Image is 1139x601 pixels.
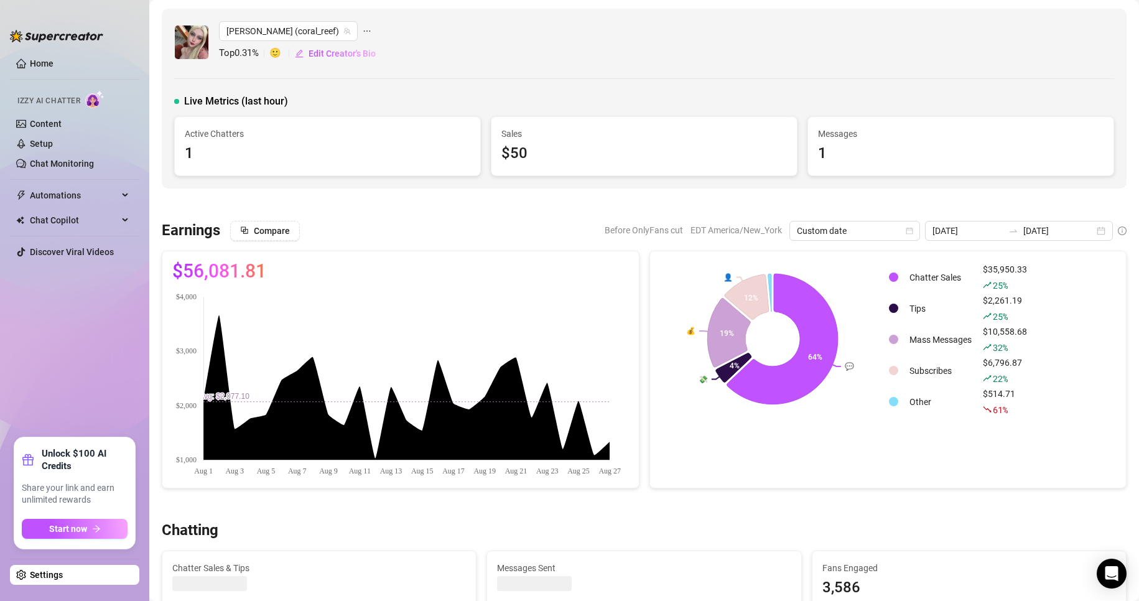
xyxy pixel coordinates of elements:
[822,576,1116,600] div: 3,586
[294,44,376,63] button: Edit Creator's Bio
[226,22,350,40] span: Anna (coral_reef)
[363,21,371,41] span: ellipsis
[983,343,992,352] span: rise
[501,127,787,141] span: Sales
[904,325,977,355] td: Mass Messages
[172,261,266,281] span: $56,081.81
[295,49,304,58] span: edit
[230,221,300,241] button: Compare
[698,375,707,384] text: 💸
[983,356,1027,386] div: $6,796.87
[22,482,128,506] span: Share your link and earn unlimited rewards
[1023,224,1094,238] input: End date
[605,221,683,240] span: Before OnlyFans cut
[16,216,24,225] img: Chat Copilot
[686,326,695,335] text: 💰
[845,361,854,371] text: 💬
[240,226,249,235] span: block
[993,404,1007,416] span: 61 %
[10,30,103,42] img: logo-BBDzfeDw.svg
[162,521,218,541] h3: Chatting
[818,142,1104,165] div: 1
[904,294,977,324] td: Tips
[993,373,1007,384] span: 22 %
[30,247,114,257] a: Discover Viral Videos
[172,561,466,575] span: Chatter Sales & Tips
[30,159,94,169] a: Chat Monitoring
[219,46,269,61] span: Top 0.31 %
[175,26,208,59] img: Anna
[162,221,220,241] h3: Earnings
[30,139,53,149] a: Setup
[993,342,1007,353] span: 32 %
[993,310,1007,322] span: 25 %
[983,374,992,383] span: rise
[269,46,294,61] span: 🙂
[983,325,1027,355] div: $10,558.68
[797,221,913,240] span: Custom date
[690,221,782,240] span: EDT America/New_York
[185,142,470,165] div: 1
[983,312,992,320] span: rise
[49,524,87,534] span: Start now
[906,227,913,235] span: calendar
[85,90,105,108] img: AI Chatter
[904,263,977,292] td: Chatter Sales
[723,272,732,281] text: 👤
[983,387,1027,417] div: $514.71
[501,142,787,165] div: $50
[1008,226,1018,236] span: swap-right
[983,281,992,289] span: rise
[822,561,1116,575] span: Fans Engaged
[1008,226,1018,236] span: to
[30,570,63,580] a: Settings
[983,263,1027,292] div: $35,950.33
[92,524,101,533] span: arrow-right
[30,119,62,129] a: Content
[30,185,118,205] span: Automations
[22,519,128,539] button: Start nowarrow-right
[904,356,977,386] td: Subscribes
[343,27,351,35] span: team
[983,405,992,414] span: fall
[30,58,53,68] a: Home
[42,447,128,472] strong: Unlock $100 AI Credits
[16,190,26,200] span: thunderbolt
[1097,559,1127,589] div: Open Intercom Messenger
[1118,226,1127,235] span: info-circle
[17,95,80,107] span: Izzy AI Chatter
[993,279,1007,291] span: 25 %
[184,94,288,109] span: Live Metrics (last hour)
[497,561,791,575] span: Messages Sent
[30,210,118,230] span: Chat Copilot
[185,127,470,141] span: Active Chatters
[983,294,1027,324] div: $2,261.19
[818,127,1104,141] span: Messages
[309,49,376,58] span: Edit Creator's Bio
[932,224,1003,238] input: Start date
[904,387,977,417] td: Other
[22,454,34,466] span: gift
[254,226,290,236] span: Compare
